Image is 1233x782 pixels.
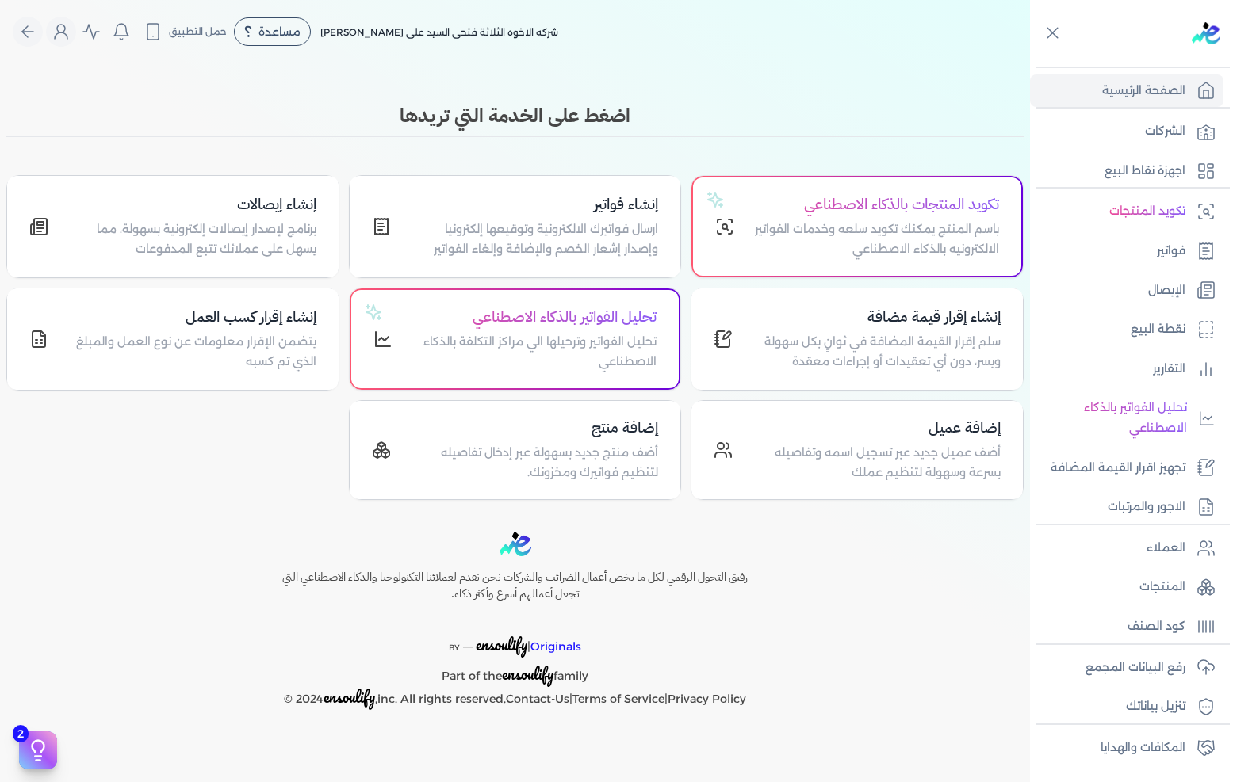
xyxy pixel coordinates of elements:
p: أضف عميل جديد عبر تسجيل اسمه وتفاصيله بسرعة وسهولة لتنظيم عملك [752,443,1001,483]
a: الصفحة الرئيسية [1030,74,1223,108]
span: شركه الاخوه الثلاثة فتحى السيد على [PERSON_NAME] [320,26,558,38]
button: 2 [19,731,57,769]
h4: إنشاء إقرار قيمة مضافة [752,306,1001,329]
a: تحليل الفواتير بالذكاء الاصطناعيتحليل الفواتير وترحيلها الي مراكز التكلفة بالذكاء الاصطناعي [349,288,682,391]
a: تجهيز اقرار القيمة المضافة [1030,452,1223,485]
a: Privacy Policy [668,692,746,706]
p: تحليل الفواتير وترحيلها الي مراكز التكلفة بالذكاء الاصطناعي [412,332,657,372]
span: حمل التطبيق [169,25,227,39]
p: اجهزة نقاط البيع [1105,161,1185,181]
a: المكافات والهدايا [1030,731,1223,765]
a: التقارير [1030,353,1223,386]
a: إضافة منتجأضف منتج جديد بسهولة عبر إدخال تفاصيله لتنظيم فواتيرك ومخزونك. [349,400,682,500]
a: ensoulify [502,669,553,683]
span: ensoulify [502,662,553,686]
a: الإيصال [1030,274,1223,307]
p: برنامج لإصدار إيصالات إلكترونية بسهولة، مما يسهل على عملائك تتبع المدفوعات [67,219,316,260]
a: Contact-Us [506,692,569,706]
p: الشركات [1145,121,1185,142]
div: مساعدة [234,17,311,46]
a: تنزيل بياناتك [1030,690,1223,723]
p: أضف منتج جديد بسهولة عبر إدخال تفاصيله لتنظيم فواتيرك ومخزونك. [410,443,659,483]
a: رفع البيانات المجمع [1030,651,1223,685]
span: ensoulify [324,685,375,709]
p: تحليل الفواتير بالذكاء الاصطناعي [1038,398,1187,438]
a: اجهزة نقاط البيع [1030,154,1223,188]
p: Part of the family [249,658,782,687]
img: logo [500,532,531,556]
h4: إنشاء إقرار كسب العمل [67,306,316,329]
a: إنشاء إيصالاتبرنامج لإصدار إيصالات إلكترونية بسهولة، مما يسهل على عملائك تتبع المدفوعات [6,175,339,278]
span: 2 [13,725,29,742]
a: Terms of Service [572,692,664,706]
p: رفع البيانات المجمع [1086,658,1185,678]
a: فواتير [1030,235,1223,268]
sup: __ [463,638,473,648]
p: باسم المنتج يمكنك تكويد سلعه وخدمات الفواتير الالكترونيه بالذكاء الاصطناعي [753,219,999,260]
h4: إضافة عميل [752,417,1001,440]
a: تكويد المنتجات بالذكاء الاصطناعيباسم المنتج يمكنك تكويد سلعه وخدمات الفواتير الالكترونيه بالذكاء ... [691,175,1024,278]
span: BY [449,643,460,653]
p: تكويد المنتجات [1109,201,1185,222]
p: المنتجات [1139,577,1185,597]
span: Originals [530,639,581,654]
a: تحليل الفواتير بالذكاء الاصطناعي [1030,391,1223,444]
p: المكافات والهدايا [1101,738,1185,758]
h4: تحليل الفواتير بالذكاء الاصطناعي [412,306,657,329]
img: logo [1192,22,1220,44]
p: الاجور والمرتبات [1108,497,1185,517]
h3: اضغط على الخدمة التي تريدها [6,101,1024,130]
p: تجهيز اقرار القيمة المضافة [1051,458,1185,479]
a: الاجور والمرتبات [1030,490,1223,524]
a: تكويد المنتجات [1030,195,1223,228]
p: الإيصال [1148,280,1185,301]
a: نقطة البيع [1030,313,1223,346]
p: الصفحة الرئيسية [1102,81,1185,101]
p: | [249,616,782,658]
p: ارسال فواتيرك الالكترونية وتوقيعها إلكترونيا وإصدار إشعار الخصم والإضافة وإلغاء الفواتير [410,219,659,260]
p: © 2024 ,inc. All rights reserved. | | [249,687,782,710]
p: التقارير [1153,359,1185,380]
h4: إنشاء فواتير [410,193,659,216]
p: فواتير [1157,241,1185,261]
h4: إنشاء إيصالات [67,193,316,216]
a: إضافة عميلأضف عميل جديد عبر تسجيل اسمه وتفاصيله بسرعة وسهولة لتنظيم عملك [691,400,1024,500]
a: إنشاء إقرار كسب العمليتضمن الإقرار معلومات عن نوع العمل والمبلغ الذي تم كسبه [6,288,339,391]
h4: تكويد المنتجات بالذكاء الاصطناعي [753,193,999,216]
a: الشركات [1030,115,1223,148]
span: ensoulify [476,632,527,657]
button: حمل التطبيق [140,18,231,45]
a: إنشاء فواتيرارسال فواتيرك الالكترونية وتوقيعها إلكترونيا وإصدار إشعار الخصم والإضافة وإلغاء الفواتير [349,175,682,278]
p: كود الصنف [1128,616,1185,637]
span: مساعدة [258,26,301,37]
p: تنزيل بياناتك [1126,696,1185,717]
a: كود الصنف [1030,610,1223,643]
p: العملاء [1147,538,1185,559]
a: العملاء [1030,532,1223,565]
h4: إضافة منتج [410,417,659,440]
a: المنتجات [1030,570,1223,604]
a: إنشاء إقرار قيمة مضافةسلم إقرار القيمة المضافة في ثوانٍ بكل سهولة ويسر، دون أي تعقيدات أو إجراءات... [691,288,1024,391]
p: يتضمن الإقرار معلومات عن نوع العمل والمبلغ الذي تم كسبه [67,332,316,372]
p: سلم إقرار القيمة المضافة في ثوانٍ بكل سهولة ويسر، دون أي تعقيدات أو إجراءات معقدة [752,332,1001,372]
p: نقطة البيع [1131,319,1185,340]
h6: رفيق التحول الرقمي لكل ما يخص أعمال الضرائب والشركات نحن نقدم لعملائنا التكنولوجيا والذكاء الاصطن... [249,569,782,603]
